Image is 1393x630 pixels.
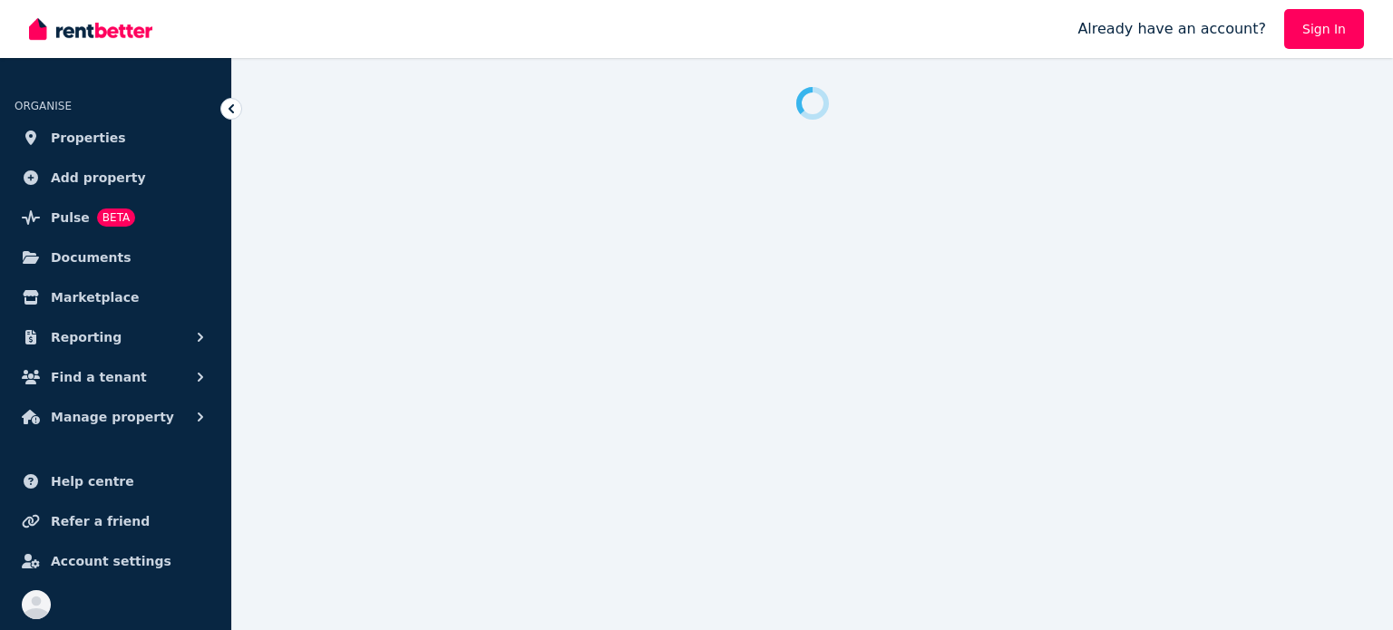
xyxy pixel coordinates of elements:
span: Add property [51,167,146,189]
span: Documents [51,247,132,268]
span: Properties [51,127,126,149]
span: Refer a friend [51,510,150,532]
span: BETA [97,208,135,227]
img: RentBetter [29,15,152,43]
span: Help centre [51,470,134,492]
a: Add property [15,160,217,196]
a: PulseBETA [15,199,217,236]
a: Marketplace [15,279,217,315]
span: Already have an account? [1077,18,1266,40]
button: Find a tenant [15,359,217,395]
span: ORGANISE [15,100,72,112]
span: Account settings [51,550,171,572]
span: Reporting [51,326,122,348]
span: Find a tenant [51,366,147,388]
a: Properties [15,120,217,156]
button: Manage property [15,399,217,435]
span: Manage property [51,406,174,428]
a: Sign In [1284,9,1364,49]
a: Documents [15,239,217,276]
button: Reporting [15,319,217,355]
span: Marketplace [51,286,139,308]
a: Account settings [15,543,217,579]
span: Pulse [51,207,90,228]
a: Help centre [15,463,217,499]
a: Refer a friend [15,503,217,539]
